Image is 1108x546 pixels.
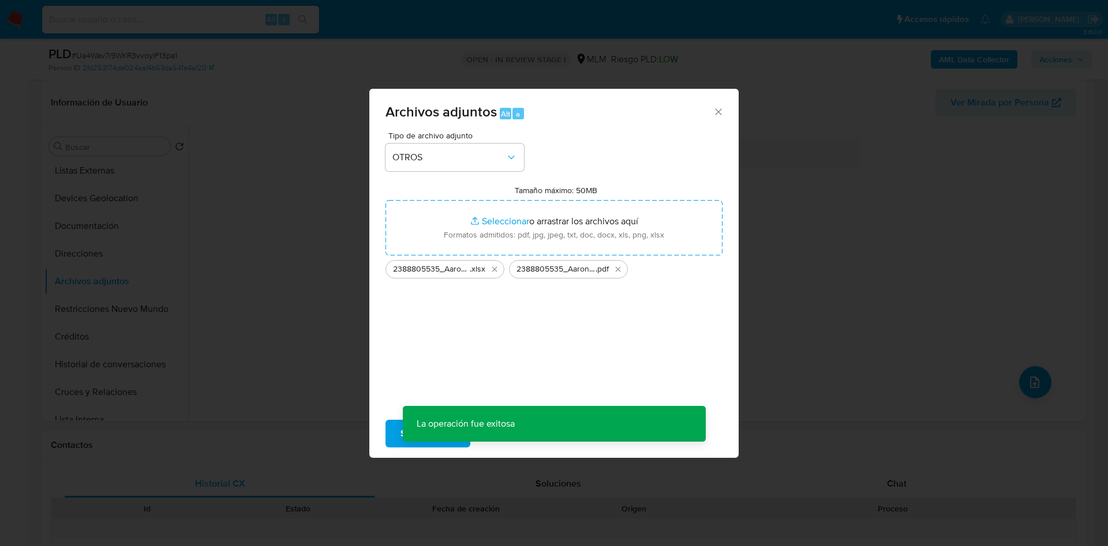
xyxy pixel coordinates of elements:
[403,406,529,442] p: La operación fue exitosa
[488,262,501,276] button: Eliminar 2388805535_Aaron Perez Moctezuma_ago2025.xlsx
[490,421,527,446] span: Cancelar
[515,185,597,195] label: Tamaño máximo: 50MB
[516,108,520,119] span: a
[385,144,524,171] button: OTROS
[392,152,506,163] span: OTROS
[596,263,609,275] span: .pdf
[713,106,723,116] button: Cerrar
[385,101,497,122] span: Archivos adjuntos
[385,420,470,447] button: Subir archivo
[516,263,596,275] span: 2388805535_Aaron [PERSON_NAME] Moctezuma_AGO25
[501,108,510,119] span: Alt
[400,421,455,446] span: Subir archivo
[393,263,470,275] span: 2388805535_Aaron [PERSON_NAME] Moctezuma_ago2025
[388,131,527,140] span: Tipo de archivo adjunto
[385,255,723,278] ul: Archivos seleccionados
[470,263,485,275] span: .xlsx
[611,262,625,276] button: Eliminar 2388805535_Aaron Perez Moctezuma_AGO25.pdf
